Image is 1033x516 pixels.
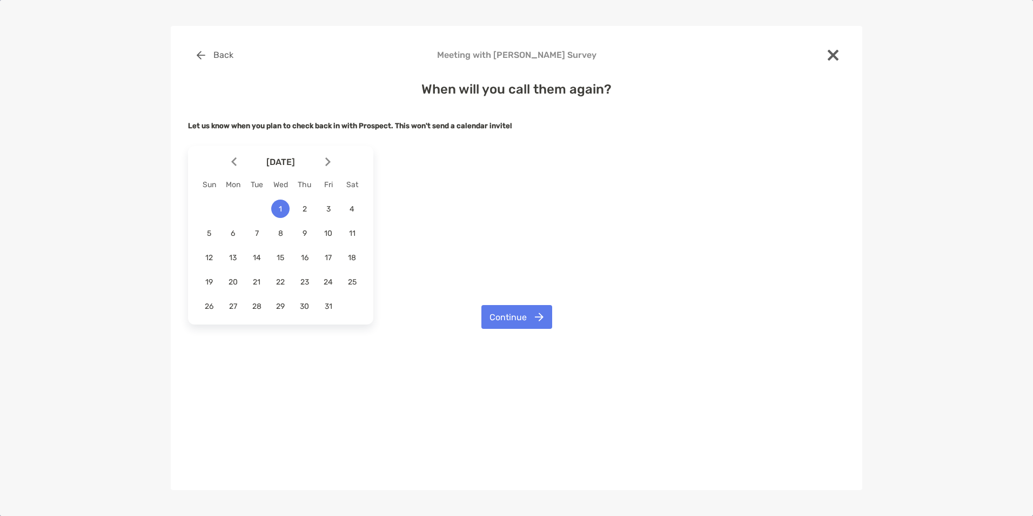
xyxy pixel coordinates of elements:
[481,305,552,329] button: Continue
[325,157,331,167] img: Arrow icon
[535,313,544,321] img: button icon
[271,253,290,262] span: 15
[239,157,323,167] span: [DATE]
[271,204,290,214] span: 1
[224,302,242,311] span: 27
[319,253,338,262] span: 17
[200,229,218,238] span: 5
[296,253,314,262] span: 16
[296,277,314,287] span: 23
[224,253,242,262] span: 13
[319,302,338,311] span: 31
[343,204,361,214] span: 4
[188,50,845,60] h4: Meeting with [PERSON_NAME] Survey
[188,82,845,97] h4: When will you call them again?
[247,302,266,311] span: 28
[271,277,290,287] span: 22
[317,180,340,189] div: Fri
[197,180,221,189] div: Sun
[319,204,338,214] span: 3
[343,277,361,287] span: 25
[231,157,237,167] img: Arrow icon
[200,277,218,287] span: 19
[296,302,314,311] span: 30
[247,253,266,262] span: 14
[340,180,364,189] div: Sat
[319,229,338,238] span: 10
[828,50,839,61] img: close modal
[197,51,205,59] img: button icon
[395,122,512,130] strong: This won't send a calendar invite!
[343,253,361,262] span: 18
[188,122,845,130] h5: Let us know when you plan to check back in with Prospect.
[247,229,266,238] span: 7
[188,43,242,67] button: Back
[224,277,242,287] span: 20
[269,180,292,189] div: Wed
[245,180,269,189] div: Tue
[247,277,266,287] span: 21
[200,253,218,262] span: 12
[271,302,290,311] span: 29
[319,277,338,287] span: 24
[343,229,361,238] span: 11
[296,229,314,238] span: 9
[221,180,245,189] div: Mon
[200,302,218,311] span: 26
[293,180,317,189] div: Thu
[271,229,290,238] span: 8
[224,229,242,238] span: 6
[296,204,314,214] span: 2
